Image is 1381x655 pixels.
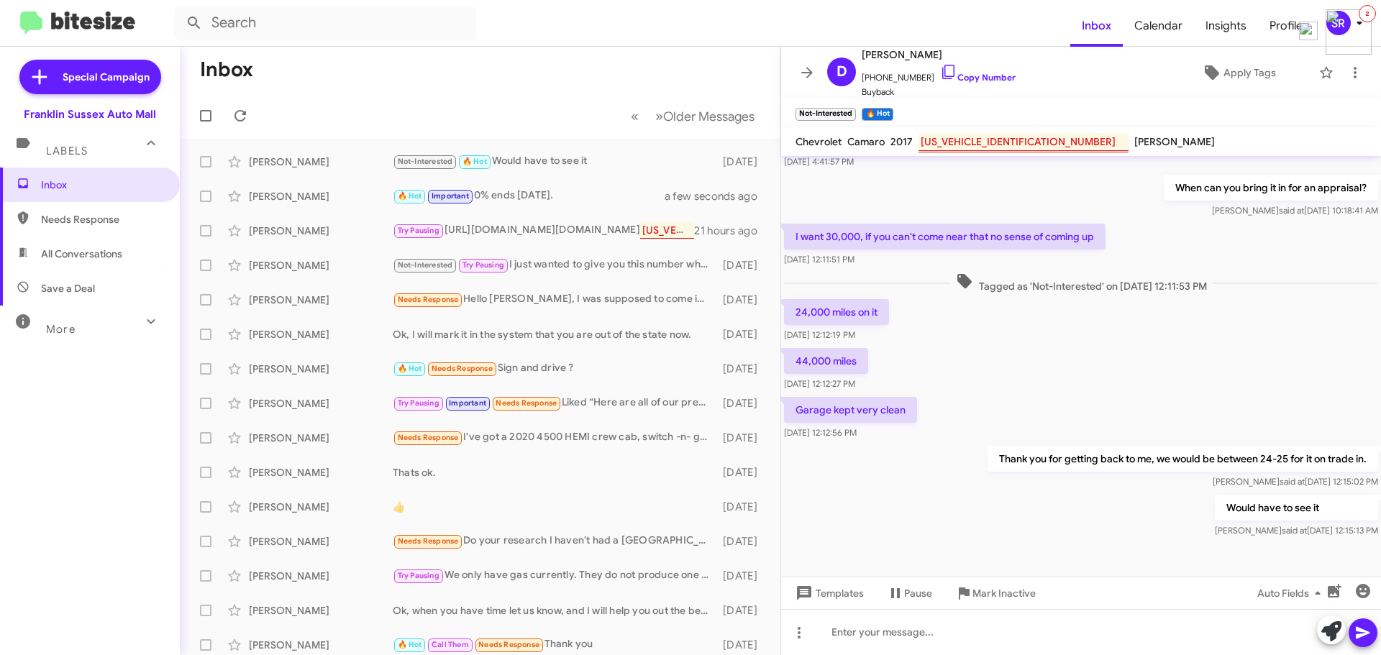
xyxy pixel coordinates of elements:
[393,222,694,239] div: [URL][DOMAIN_NAME][DOMAIN_NAME]
[784,156,854,167] span: [DATE] 4:41:57 PM
[622,101,647,131] button: Previous
[716,638,769,652] div: [DATE]
[1282,525,1307,536] span: said at
[1070,5,1123,47] span: Inbox
[249,396,393,411] div: [PERSON_NAME]
[781,580,875,606] button: Templates
[716,603,769,618] div: [DATE]
[796,108,856,121] small: Not-Interested
[63,70,150,84] span: Special Campaign
[694,224,769,238] div: 21 hours ago
[623,101,763,131] nav: Page navigation example
[837,60,847,83] span: D
[398,364,422,373] span: 🔥 Hot
[393,500,716,514] div: 👍
[1215,495,1378,521] p: Would have to see it
[249,500,393,514] div: [PERSON_NAME]
[462,260,504,270] span: Try Pausing
[716,396,769,411] div: [DATE]
[393,636,716,653] div: Thank you
[449,398,486,408] span: Important
[249,534,393,549] div: [PERSON_NAME]
[393,395,716,411] div: Liked “Here are all of our pre-owned Wranglers”
[716,258,769,272] div: [DATE]
[655,107,663,125] span: »
[1279,205,1304,216] span: said at
[200,58,253,81] h1: Inbox
[784,348,868,374] p: 44,000 miles
[716,569,769,583] div: [DATE]
[796,135,842,148] span: Chevrolet
[640,221,855,241] mark: [US_VEHICLE_IDENTIFICATION_NUMBER]
[716,465,769,480] div: [DATE]
[1194,5,1258,47] a: Insights
[398,157,453,166] span: Not-Interested
[398,571,439,580] span: Try Pausing
[1215,525,1378,536] span: [PERSON_NAME] [DATE] 12:15:13 PM
[1258,5,1314,47] span: Profile
[944,580,1047,606] button: Mark Inactive
[716,293,769,307] div: [DATE]
[249,638,393,652] div: [PERSON_NAME]
[1223,60,1276,86] span: Apply Tags
[249,362,393,376] div: [PERSON_NAME]
[249,155,393,169] div: [PERSON_NAME]
[24,107,156,122] div: Franklin Sussex Auto Mall
[249,603,393,618] div: [PERSON_NAME]
[398,433,459,442] span: Needs Response
[398,260,453,270] span: Not-Interested
[46,323,76,336] span: More
[793,580,864,606] span: Templates
[478,640,539,649] span: Needs Response
[393,567,716,584] div: We only have gas currently. They do not produce one in diesel.
[904,580,932,606] span: Pause
[432,640,469,649] span: Call Them
[393,603,716,618] div: Ok, when you have time let us know, and I will help you out the best that I can.
[890,135,913,148] span: 2017
[393,188,683,204] div: 0% ends [DATE].
[862,85,1016,99] span: Buyback
[462,157,487,166] span: 🔥 Hot
[631,107,639,125] span: «
[784,254,854,265] span: [DATE] 12:11:51 PM
[875,580,944,606] button: Pause
[950,272,1213,293] span: Tagged as 'Not-Interested' on [DATE] 12:11:53 PM
[393,465,716,480] div: Thats ok.
[41,212,163,226] span: Needs Response
[1164,60,1312,86] button: Apply Tags
[174,6,476,40] input: Search
[847,135,885,148] span: Camaro
[716,155,769,169] div: [DATE]
[249,465,393,480] div: [PERSON_NAME]
[19,60,161,94] a: Special Campaign
[249,327,393,342] div: [PERSON_NAME]
[432,364,493,373] span: Needs Response
[972,580,1036,606] span: Mark Inactive
[1123,5,1194,47] a: Calendar
[249,293,393,307] div: [PERSON_NAME]
[716,500,769,514] div: [DATE]
[784,397,917,423] p: Garage kept very clean
[1359,5,1376,22] div: 2
[398,640,422,649] span: 🔥 Hot
[393,429,716,446] div: I've got a 2020 4500 HEMI crew cab, switch -n- go (dumpster & flatbed) with about 7000 miles
[393,291,716,308] div: Hello [PERSON_NAME], I was supposed to come in a few weeks ago but had a family emergency down in...
[393,533,716,549] div: Do your research I haven't had a [GEOGRAPHIC_DATA] in a few years. No thank you!
[393,360,716,377] div: Sign and drive ?
[716,327,769,342] div: [DATE]
[683,189,769,203] div: a few seconds ago
[784,224,1106,249] p: I want 30,000, if you can't come near that no sense of coming up
[1134,135,1215,148] span: [PERSON_NAME]
[716,431,769,445] div: [DATE]
[862,108,893,121] small: 🔥 Hot
[398,536,459,546] span: Needs Response
[647,101,763,131] button: Next
[398,191,422,201] span: 🔥 Hot
[1212,205,1378,216] span: [PERSON_NAME] [DATE] 10:18:41 AM
[784,299,889,325] p: 24,000 miles on it
[1246,580,1338,606] button: Auto Fields
[496,398,557,408] span: Needs Response
[398,398,439,408] span: Try Pausing
[41,178,163,192] span: Inbox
